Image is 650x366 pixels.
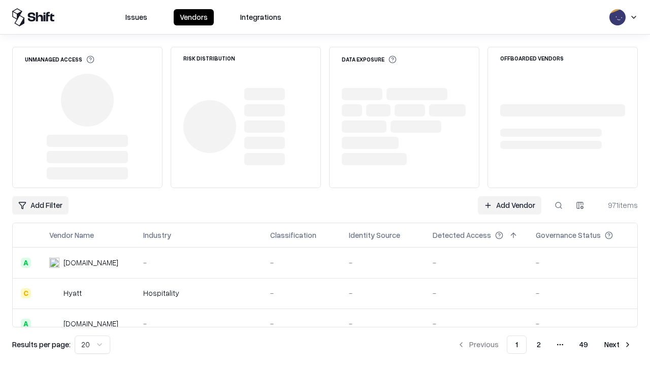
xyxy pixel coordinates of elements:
div: - [349,288,416,298]
div: Hyatt [63,288,82,298]
nav: pagination [451,335,638,354]
div: - [143,318,254,329]
img: primesec.co.il [49,319,59,329]
div: - [349,318,416,329]
img: Hyatt [49,288,59,298]
div: - [433,318,519,329]
button: Issues [119,9,153,25]
div: Vendor Name [49,230,94,240]
div: - [536,288,629,298]
button: Add Filter [12,196,69,215]
div: Governance Status [536,230,601,240]
button: Next [598,335,638,354]
div: Detected Access [433,230,491,240]
div: 971 items [597,200,638,210]
div: - [270,257,333,268]
div: Unmanaged Access [25,55,94,64]
div: Offboarded Vendors [500,55,564,61]
div: - [270,288,333,298]
div: - [143,257,254,268]
div: Hospitality [143,288,254,298]
img: intrado.com [49,258,59,268]
div: Data Exposure [342,55,397,64]
div: - [433,257,519,268]
div: Identity Source [349,230,400,240]
div: [DOMAIN_NAME] [63,318,118,329]
div: [DOMAIN_NAME] [63,257,118,268]
div: A [21,319,31,329]
a: Add Vendor [478,196,541,215]
div: - [536,318,629,329]
div: - [270,318,333,329]
p: Results per page: [12,339,71,350]
div: - [536,257,629,268]
div: Classification [270,230,316,240]
button: Integrations [234,9,287,25]
div: Risk Distribution [183,55,235,61]
div: - [433,288,519,298]
div: Industry [143,230,171,240]
button: 1 [507,335,527,354]
button: Vendors [174,9,214,25]
div: A [21,258,31,268]
div: C [21,288,31,298]
button: 2 [529,335,549,354]
button: 49 [571,335,596,354]
div: - [349,257,416,268]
